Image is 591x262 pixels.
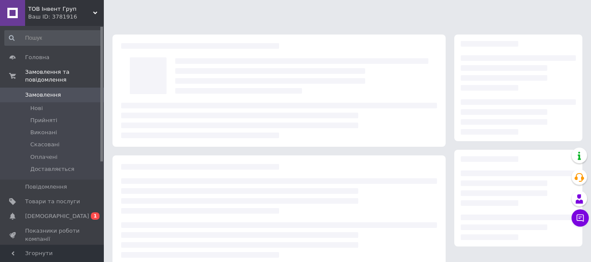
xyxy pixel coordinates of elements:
span: Замовлення [25,91,61,99]
span: Прийняті [30,117,57,124]
span: Замовлення та повідомлення [25,68,104,84]
span: Виконані [30,129,57,136]
span: ТОВ Інвент Груп [28,5,93,13]
div: Ваш ID: 3781916 [28,13,104,21]
span: [DEMOGRAPHIC_DATA] [25,212,89,220]
span: Показники роботи компанії [25,227,80,243]
span: Скасовані [30,141,60,148]
span: Оплачені [30,153,58,161]
input: Пошук [4,30,102,46]
span: 1 [91,212,100,220]
span: Товари та послуги [25,198,80,205]
span: Нові [30,104,43,112]
button: Чат з покупцем [572,209,589,227]
span: Повідомлення [25,183,67,191]
span: Головна [25,54,49,61]
span: Доставляється [30,165,74,173]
